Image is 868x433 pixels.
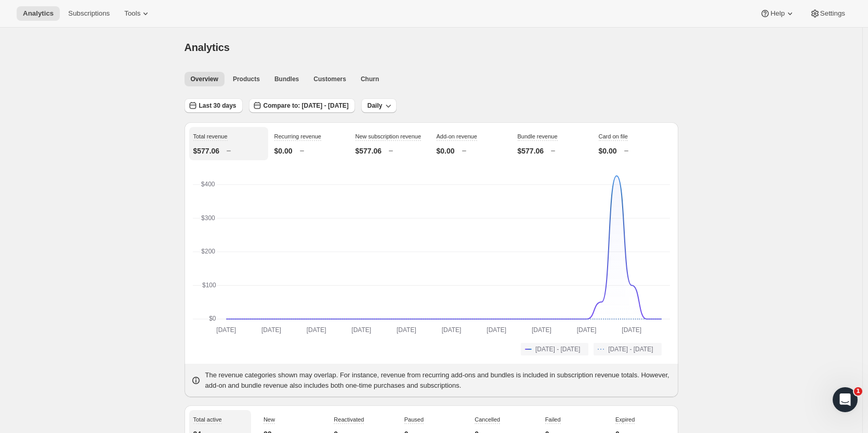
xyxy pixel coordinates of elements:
p: $577.06 [356,146,382,156]
text: $200 [201,248,215,255]
button: Daily [361,98,397,113]
span: Analytics [185,42,230,53]
span: Tools [124,9,140,18]
span: Overview [191,75,218,83]
span: Churn [361,75,379,83]
button: Compare to: [DATE] - [DATE] [249,98,355,113]
text: [DATE] [397,326,416,334]
p: $0.00 [599,146,617,156]
span: Failed [545,416,561,423]
span: Add-on revenue [437,133,477,139]
span: Total active [193,416,222,423]
span: Products [233,75,260,83]
p: $0.00 [274,146,293,156]
text: [DATE] [486,326,506,334]
p: $577.06 [518,146,544,156]
button: Subscriptions [62,6,116,21]
text: [DATE] [261,326,281,334]
iframe: Intercom live chat [833,387,858,412]
span: 1 [854,387,862,396]
p: The revenue categories shown may overlap. For instance, revenue from recurring add-ons and bundle... [205,370,672,391]
span: Last 30 days [199,101,236,110]
span: Customers [313,75,346,83]
text: $100 [202,282,216,289]
span: New subscription revenue [356,133,422,139]
p: $0.00 [437,146,455,156]
text: [DATE] [306,326,326,334]
span: Bundle revenue [518,133,558,139]
button: Help [754,6,801,21]
span: Subscriptions [68,9,110,18]
text: $400 [201,181,215,188]
button: Settings [804,6,851,21]
text: [DATE] [216,326,236,334]
span: [DATE] - [DATE] [608,345,653,353]
span: Help [770,9,784,18]
p: $577.06 [193,146,220,156]
span: New [264,416,275,423]
button: Analytics [17,6,60,21]
span: Cancelled [475,416,500,423]
text: [DATE] [576,326,596,334]
text: [DATE] [622,326,641,334]
button: Tools [118,6,157,21]
span: Paused [404,416,424,423]
span: Card on file [599,133,628,139]
span: Analytics [23,9,54,18]
span: Reactivated [334,416,364,423]
button: [DATE] - [DATE] [521,343,588,355]
text: [DATE] [351,326,371,334]
span: Daily [367,101,383,110]
span: Recurring revenue [274,133,322,139]
span: Bundles [274,75,299,83]
span: Expired [615,416,635,423]
text: [DATE] [532,326,551,334]
text: $300 [201,214,215,222]
text: $0 [209,315,216,322]
span: Settings [820,9,845,18]
text: [DATE] [441,326,461,334]
button: [DATE] - [DATE] [594,343,661,355]
span: Compare to: [DATE] - [DATE] [264,101,349,110]
span: Total revenue [193,133,228,139]
button: Last 30 days [185,98,243,113]
span: [DATE] - [DATE] [535,345,580,353]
